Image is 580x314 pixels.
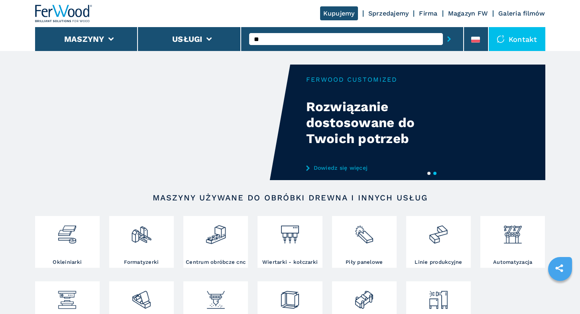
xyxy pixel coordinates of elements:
[35,5,92,22] img: Ferwood
[497,35,505,43] img: Kontakt
[172,34,203,44] button: Usługi
[57,283,78,310] img: pressa-strettoia.png
[480,216,545,268] a: Automatyzacja
[320,6,358,20] a: Kupujemy
[419,10,437,17] a: Firma
[279,218,301,245] img: foratrici_inseritrici_2.png
[428,218,449,245] img: linee_di_produzione_2.png
[258,216,322,268] a: Wiertarki - kołczarki
[406,216,471,268] a: Linie produkcyjne
[279,283,301,310] img: montaggio_imballaggio_2.png
[433,172,436,175] button: 2
[35,216,100,268] a: Okleiniarki
[415,259,462,266] h3: Linie produkcyjne
[131,218,152,245] img: squadratrici_2.png
[489,27,545,51] div: Kontakt
[546,278,574,308] iframe: Chat
[332,216,397,268] a: Piły panelowe
[498,10,545,17] a: Galeria filmów
[549,258,569,278] a: sharethis
[57,218,78,245] img: bordatrici_1.png
[428,283,449,310] img: aspirazione_1.png
[493,259,532,266] h3: Automatyzacja
[183,216,248,268] a: Centrum obróbcze cnc
[354,218,375,245] img: sezionatrici_2.png
[124,259,159,266] h3: Formatyzerki
[61,193,520,202] h2: Maszyny używane do obróbki drewna i innych usług
[306,165,462,171] a: Dowiedz się więcej
[427,172,431,175] button: 1
[109,216,174,268] a: Formatyzerki
[354,283,375,310] img: lavorazione_porte_finestre_2.png
[262,259,318,266] h3: Wiertarki - kołczarki
[186,259,246,266] h3: Centrum obróbcze cnc
[53,259,82,266] h3: Okleiniarki
[502,218,523,245] img: automazione.png
[346,259,383,266] h3: Piły panelowe
[35,65,290,180] video: Your browser does not support the video tag.
[131,283,152,310] img: levigatrici_2.png
[448,10,488,17] a: Magazyn FW
[205,283,226,310] img: verniciatura_1.png
[64,34,104,44] button: Maszyny
[205,218,226,245] img: centro_di_lavoro_cnc_2.png
[368,10,409,17] a: Sprzedajemy
[443,30,455,48] button: submit-button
